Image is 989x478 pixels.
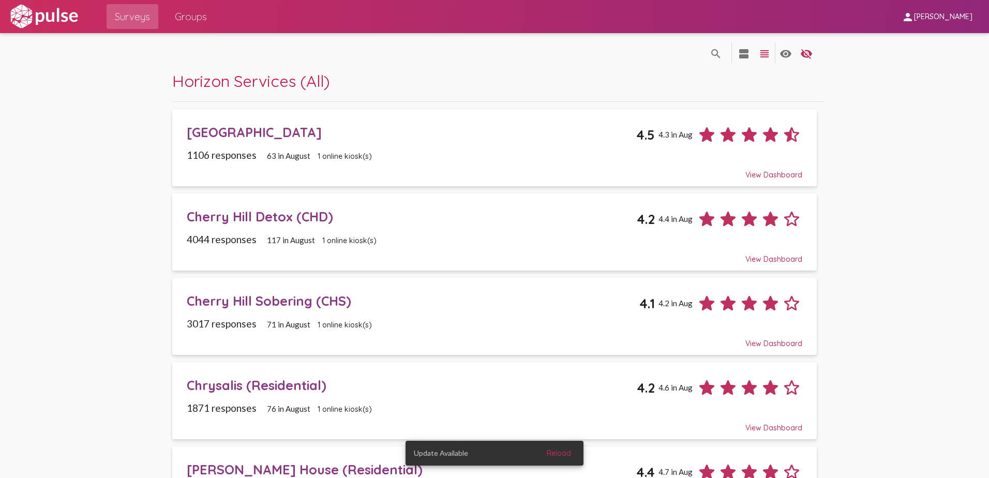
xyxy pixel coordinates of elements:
[893,7,981,26] button: [PERSON_NAME]
[639,295,655,311] span: 4.1
[658,130,693,139] span: 4.3 in Aug
[267,235,315,245] span: 117 in August
[187,149,257,161] span: 1106 responses
[322,236,377,245] span: 1 online kiosk(s)
[706,42,726,63] button: language
[187,124,637,140] div: [GEOGRAPHIC_DATA]
[318,405,372,414] span: 1 online kiosk(s)
[902,11,914,23] mat-icon: person
[914,12,972,22] span: [PERSON_NAME]
[775,42,796,63] button: language
[318,152,372,161] span: 1 online kiosk(s)
[637,380,655,396] span: 4.2
[172,193,816,271] a: Cherry Hill Detox (CHD)4.24.4 in Aug4044 responses117 in August1 online kiosk(s)View Dashboard
[187,161,803,180] div: View Dashboard
[754,42,775,63] button: language
[187,208,637,225] div: Cherry Hill Detox (CHD)
[172,109,816,186] a: [GEOGRAPHIC_DATA]4.54.3 in Aug1106 responses63 in August1 online kiosk(s)View Dashboard
[187,377,637,393] div: Chrysalis (Residential)
[800,48,813,60] mat-icon: language
[738,48,750,60] mat-icon: language
[172,71,330,91] span: Horizon Services (All)
[175,7,207,26] span: Groups
[167,4,215,29] a: Groups
[187,318,257,330] span: 3017 responses
[267,404,310,413] span: 76 in August
[658,383,693,392] span: 4.6 in Aug
[780,48,792,60] mat-icon: language
[187,233,257,245] span: 4044 responses
[8,4,80,29] img: white-logo.svg
[710,48,722,60] mat-icon: language
[187,402,257,414] span: 1871 responses
[267,320,310,329] span: 71 in August
[107,4,158,29] a: Surveys
[538,444,579,462] button: Reload
[187,293,640,309] div: Cherry Hill Sobering (CHS)
[187,330,803,348] div: View Dashboard
[187,414,803,432] div: View Dashboard
[172,362,816,439] a: Chrysalis (Residential)4.24.6 in Aug1871 responses76 in August1 online kiosk(s)View Dashboard
[115,7,150,26] span: Surveys
[758,48,771,60] mat-icon: language
[637,211,655,227] span: 4.2
[636,127,655,143] span: 4.5
[658,298,693,308] span: 4.2 in Aug
[318,320,372,330] span: 1 online kiosk(s)
[172,278,816,355] a: Cherry Hill Sobering (CHS)4.14.2 in Aug3017 responses71 in August1 online kiosk(s)View Dashboard
[187,461,637,477] div: [PERSON_NAME] House (Residential)
[796,42,817,63] button: language
[658,214,693,223] span: 4.4 in Aug
[658,467,693,476] span: 4.7 in Aug
[414,448,468,458] span: Update Available
[733,42,754,63] button: language
[187,245,803,264] div: View Dashboard
[547,449,571,458] span: Reload
[267,151,310,160] span: 63 in August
